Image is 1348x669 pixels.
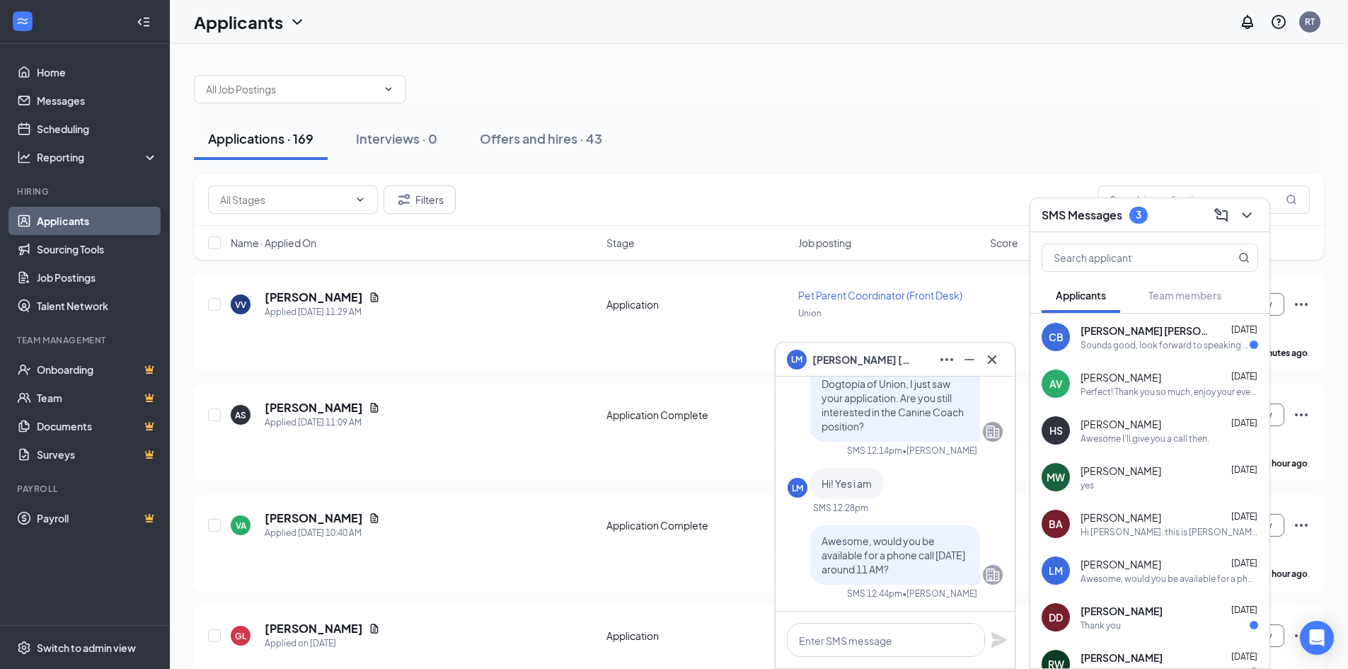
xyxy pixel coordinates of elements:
[798,236,851,250] span: Job posting
[1300,621,1334,655] div: Open Intercom Messenger
[902,445,977,457] span: • [PERSON_NAME]
[1136,209,1141,221] div: 3
[1081,324,1208,338] span: [PERSON_NAME] [PERSON_NAME]
[1081,433,1209,445] div: Awesome I'll give you a call then.
[37,207,158,235] a: Applicants
[208,130,313,147] div: Applications · 169
[1081,604,1163,618] span: [PERSON_NAME]
[813,502,868,514] div: SMS 12:28pm
[1238,252,1250,263] svg: MagnifyingGlass
[984,423,1001,440] svg: Company
[1231,418,1257,428] span: [DATE]
[606,518,790,532] div: Application Complete
[1081,417,1161,431] span: [PERSON_NAME]
[1042,244,1210,271] input: Search applicant
[1148,289,1221,302] span: Team members
[236,520,246,532] div: VA
[137,15,151,29] svg: Collapse
[194,10,283,34] h1: Applicants
[1081,619,1121,631] div: Thank you
[235,630,246,642] div: GL
[606,236,635,250] span: Stage
[37,412,158,440] a: DocumentsCrown
[265,305,380,319] div: Applied [DATE] 11:29 AM
[1081,526,1258,538] div: Hi [PERSON_NAME], this is [PERSON_NAME] from Dogtopia of Union. I saw your application, are you s...
[369,623,380,634] svg: Document
[1235,204,1258,227] button: ChevronDown
[1239,13,1256,30] svg: Notifications
[1231,324,1257,335] span: [DATE]
[206,81,377,97] input: All Job Postings
[37,292,158,320] a: Talent Network
[1081,370,1161,384] span: [PERSON_NAME]
[1231,371,1257,382] span: [DATE]
[1270,13,1287,30] svg: QuestionInfo
[822,477,872,490] span: Hi! Yes i am
[235,299,246,311] div: VV
[1231,651,1257,662] span: [DATE]
[37,440,158,469] a: SurveysCrown
[1056,289,1106,302] span: Applicants
[1293,517,1310,534] svg: Ellipses
[356,130,437,147] div: Interviews · 0
[902,588,977,600] span: • [PERSON_NAME]
[798,308,822,319] span: Union
[984,351,1001,368] svg: Cross
[958,348,981,371] button: Minimize
[1238,207,1255,224] svg: ChevronDown
[1081,573,1258,585] div: Awesome, would you be available for a phone call [DATE] around 11 AM?
[289,13,306,30] svg: ChevronDown
[37,58,158,86] a: Home
[265,400,363,416] h5: [PERSON_NAME]
[847,445,902,457] div: SMS 12:14pm
[1293,406,1310,423] svg: Ellipses
[847,588,902,600] div: SMS 12:44pm
[812,352,911,367] span: [PERSON_NAME] [PERSON_NAME]
[16,14,30,28] svg: WorkstreamLogo
[384,185,456,214] button: Filter Filters
[17,641,31,655] svg: Settings
[1231,511,1257,522] span: [DATE]
[1231,558,1257,568] span: [DATE]
[37,641,136,655] div: Switch to admin view
[1260,568,1308,579] b: an hour ago
[265,526,380,540] div: Applied [DATE] 10:40 AM
[1049,377,1063,391] div: AV
[231,236,316,250] span: Name · Applied On
[1049,564,1063,578] div: LM
[1049,610,1063,624] div: DD
[822,534,965,576] span: Awesome, would you be available for a phone call [DATE] around 11 AM?
[1231,464,1257,475] span: [DATE]
[220,192,349,207] input: All Stages
[1098,185,1310,214] input: Search in applications
[265,621,363,636] h5: [PERSON_NAME]
[1047,470,1065,484] div: MW
[37,115,158,143] a: Scheduling
[37,86,158,115] a: Messages
[1210,204,1233,227] button: ComposeMessage
[235,409,246,421] div: AS
[1293,627,1310,644] svg: Ellipses
[792,482,803,494] div: LM
[17,483,155,495] div: Payroll
[938,351,955,368] svg: Ellipses
[1231,605,1257,615] span: [DATE]
[935,348,958,371] button: Ellipses
[1081,510,1161,525] span: [PERSON_NAME]
[1081,557,1161,571] span: [PERSON_NAME]
[355,194,366,205] svg: ChevronDown
[1305,16,1315,28] div: RT
[1081,386,1258,398] div: Perfect! Thank you so much, enjoy your evening.
[17,185,155,198] div: Hiring
[17,150,31,164] svg: Analysis
[1081,651,1163,665] span: [PERSON_NAME]
[37,263,158,292] a: Job Postings
[1081,464,1161,478] span: [PERSON_NAME]
[480,130,602,147] div: Offers and hires · 43
[37,150,159,164] div: Reporting
[1081,479,1094,491] div: yes
[991,631,1008,648] svg: Plane
[369,292,380,303] svg: Document
[1286,194,1297,205] svg: MagnifyingGlass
